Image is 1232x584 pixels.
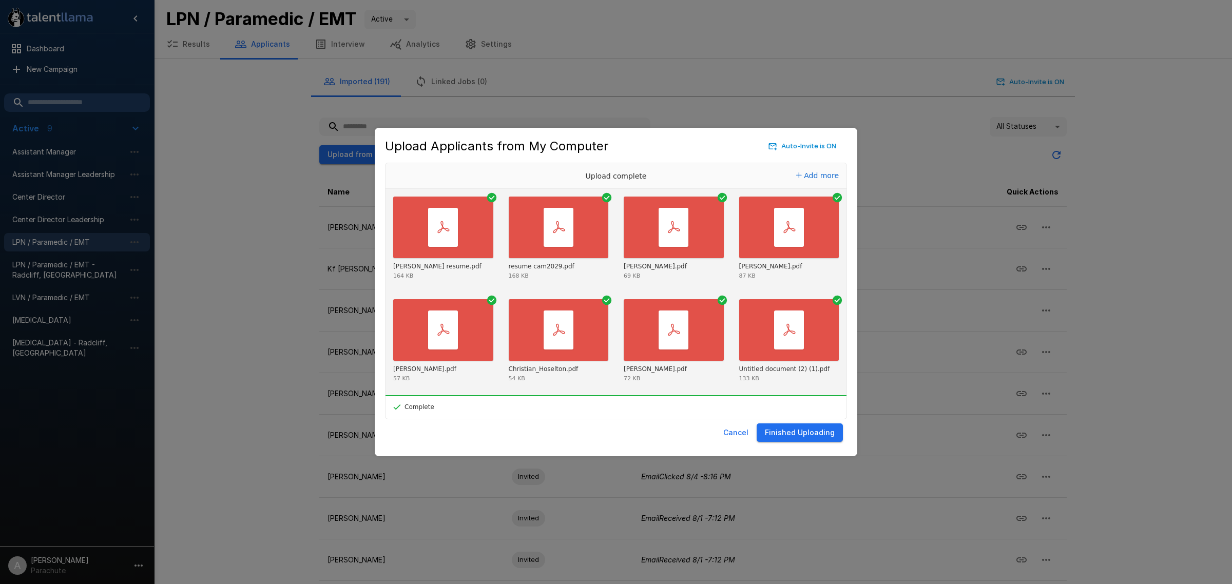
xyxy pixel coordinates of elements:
[385,138,608,154] h5: Upload Applicants from My Computer
[766,138,839,154] button: Auto-Invite is ON
[509,376,525,381] div: 54 KB
[624,273,640,279] div: 69 KB
[386,395,846,396] div: 100%
[393,365,456,374] div: James_Majekodunmi.pdf
[393,404,434,410] div: Complete
[757,423,843,442] button: Finished Uploading
[393,273,413,279] div: 164 KB
[386,395,436,419] div: Complete
[624,376,640,381] div: 72 KB
[385,163,847,419] div: Uppy Dashboard
[539,163,693,189] div: Upload complete
[509,273,529,279] div: 168 KB
[509,365,579,374] div: Christian_Hoselton.pdf
[739,263,802,271] div: Jennifer-Hess.pdf
[739,273,756,279] div: 87 KB
[804,171,839,180] span: Add more
[719,423,753,442] button: Cancel
[393,263,482,271] div: tammy resume.pdf
[739,365,830,374] div: Untitled document (2) (1).pdf
[792,168,843,183] button: Add more files
[624,365,687,374] div: Debbie_Peck.pdf
[624,263,687,271] div: Anthony_Mitchell.pdf
[739,376,759,381] div: 133 KB
[393,376,410,381] div: 57 KB
[509,263,574,271] div: resume cam2029.pdf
